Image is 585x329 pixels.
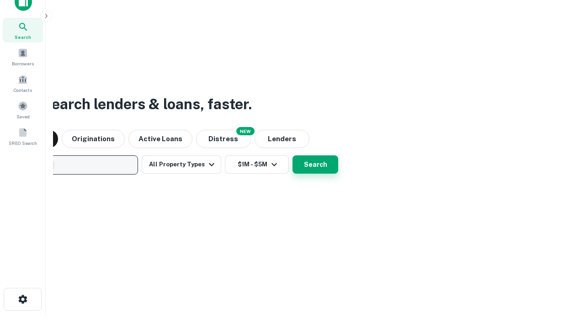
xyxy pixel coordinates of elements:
[3,97,43,122] a: Saved
[196,130,251,148] button: Search distressed loans with lien and other non-mortgage details.
[14,86,32,94] span: Contacts
[142,155,221,174] button: All Property Types
[255,130,309,148] button: Lenders
[12,60,34,67] span: Borrowers
[9,139,37,147] span: SREO Search
[3,71,43,96] a: Contacts
[42,93,252,115] h3: Search lenders & loans, faster.
[3,18,43,42] a: Search
[16,113,30,120] span: Saved
[3,124,43,149] a: SREO Search
[236,127,255,135] div: NEW
[539,256,585,300] iframe: Chat Widget
[3,44,43,69] a: Borrowers
[128,130,192,148] button: Active Loans
[225,155,289,174] button: $1M - $5M
[292,155,338,174] button: Search
[15,33,31,41] span: Search
[62,130,125,148] button: Originations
